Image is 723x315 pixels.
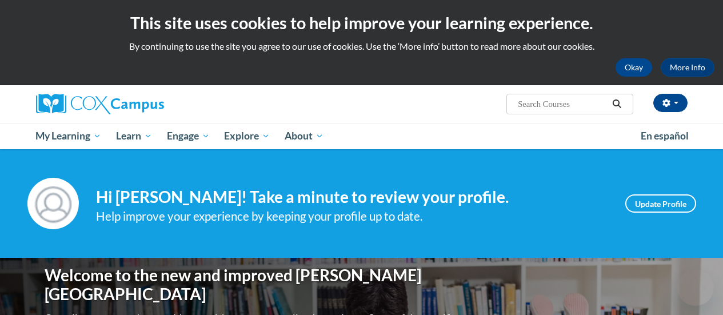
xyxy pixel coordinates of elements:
a: About [277,123,331,149]
a: Cox Campus [36,94,242,114]
img: Profile Image [27,178,79,229]
span: Learn [116,129,152,143]
span: Explore [224,129,270,143]
h1: Welcome to the new and improved [PERSON_NAME][GEOGRAPHIC_DATA] [45,266,459,304]
p: By continuing to use the site you agree to our use of cookies. Use the ‘More info’ button to read... [9,40,714,53]
h2: This site uses cookies to help improve your learning experience. [9,11,714,34]
a: Learn [109,123,159,149]
a: Update Profile [625,194,696,213]
iframe: Button to launch messaging window [677,269,714,306]
button: Search [608,97,625,111]
span: En español [641,130,689,142]
a: Engage [159,123,217,149]
input: Search Courses [517,97,608,111]
button: Okay [616,58,652,77]
a: Explore [217,123,277,149]
span: My Learning [35,129,101,143]
img: Cox Campus [36,94,164,114]
a: More Info [661,58,714,77]
a: My Learning [29,123,109,149]
div: Main menu [27,123,696,149]
button: Account Settings [653,94,688,112]
a: En español [633,124,696,148]
span: About [285,129,323,143]
div: Help improve your experience by keeping your profile up to date. [96,207,608,226]
h4: Hi [PERSON_NAME]! Take a minute to review your profile. [96,188,608,207]
span: Engage [167,129,210,143]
